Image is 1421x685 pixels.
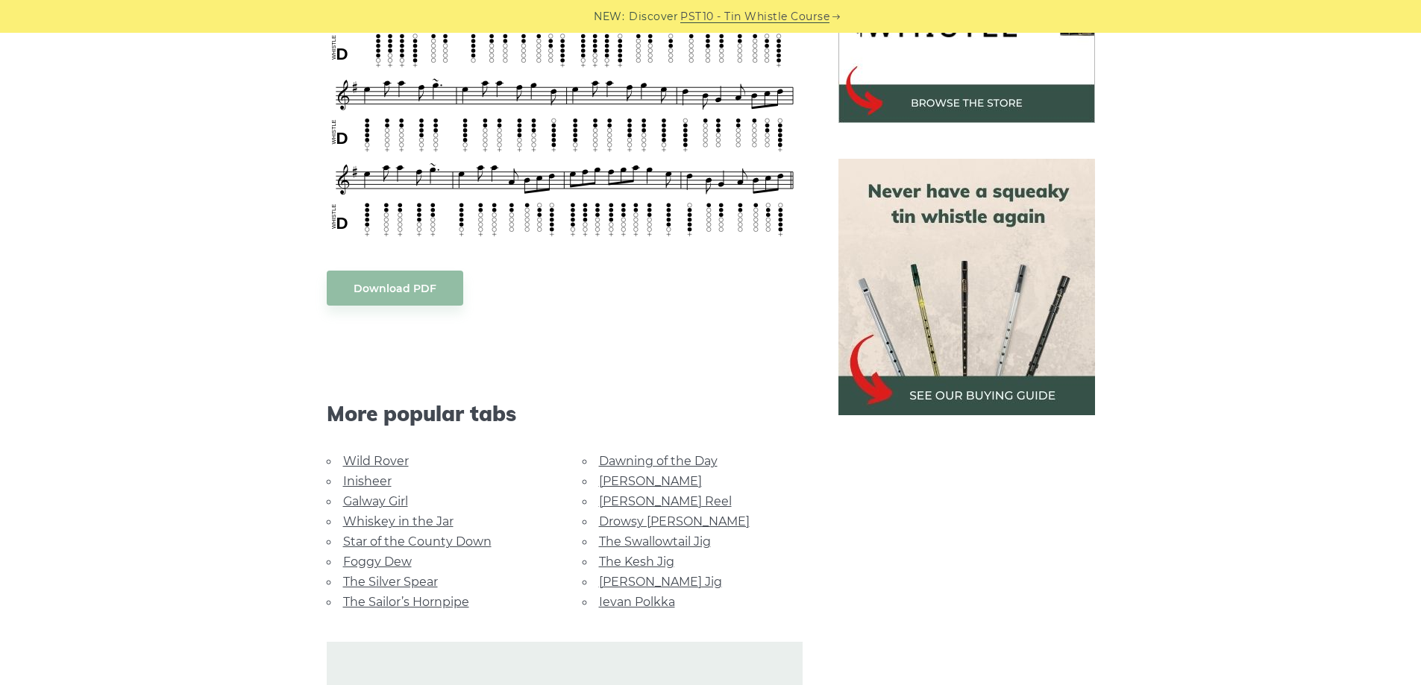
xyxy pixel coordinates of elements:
[343,494,408,508] a: Galway Girl
[599,494,732,508] a: [PERSON_NAME] Reel
[599,575,722,589] a: [PERSON_NAME] Jig
[599,454,718,468] a: Dawning of the Day
[599,474,702,488] a: [PERSON_NAME]
[343,534,492,549] a: Star of the County Down
[327,401,803,426] span: More popular tabs
[343,555,412,569] a: Foggy Dew
[838,159,1095,415] img: tin whistle buying guide
[343,474,392,488] a: Inisheer
[599,595,675,609] a: Ievan Polkka
[594,8,624,25] span: NEW:
[599,534,711,549] a: The Swallowtail Jig
[599,514,750,528] a: Drowsy [PERSON_NAME]
[343,454,409,468] a: Wild Rover
[629,8,678,25] span: Discover
[343,575,438,589] a: The Silver Spear
[327,271,463,306] a: Download PDF
[343,595,469,609] a: The Sailor’s Hornpipe
[680,8,829,25] a: PST10 - Tin Whistle Course
[599,555,674,569] a: The Kesh Jig
[343,514,454,528] a: Whiskey in the Jar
